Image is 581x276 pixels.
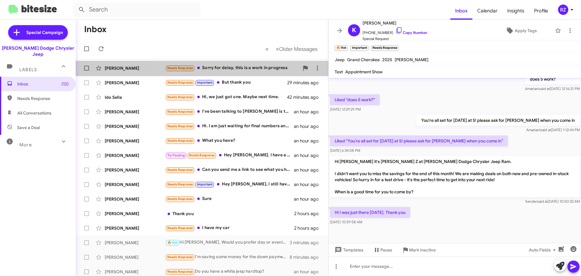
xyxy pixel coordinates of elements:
[105,109,165,115] div: [PERSON_NAME]
[167,168,193,172] span: Needs Response
[189,153,215,157] span: Needs Response
[165,254,290,261] div: I'm saving some money for the down payment
[333,244,363,255] span: Templates
[287,80,323,86] div: 29 minutes ago
[197,81,213,85] span: Important
[382,57,392,62] span: 2025
[165,239,290,246] div: Hi [PERSON_NAME], Would you prefer day or evening? [PERSON_NAME]
[84,25,107,34] h1: Inbox
[165,79,287,86] div: But thank you
[490,25,552,36] button: Apply Tags
[553,5,574,15] button: RZ
[352,25,356,35] span: K
[165,94,287,101] div: Hi, we just got one. Maybe next time.
[167,66,193,70] span: Needs Response
[330,107,361,111] span: [DATE] 12:29:29 PM
[529,2,553,20] span: Profile
[26,29,63,35] span: Special Campaign
[294,167,323,173] div: an hour ago
[167,124,193,128] span: Needs Response
[105,138,165,144] div: [PERSON_NAME]
[105,225,165,231] div: [PERSON_NAME]
[105,94,165,100] div: Ido Sella
[397,244,441,255] button: Mark Inactive
[265,45,269,53] span: «
[525,86,580,91] span: Amariani [DATE] 12:16:21 PM
[558,5,568,15] div: RZ
[61,81,69,87] span: (12)
[335,45,348,51] small: 🔥 Hot
[167,270,193,274] span: Needs Response
[539,86,550,91] span: said at
[294,196,323,202] div: an hour ago
[17,95,69,101] span: Needs Response
[167,139,193,143] span: Needs Response
[368,244,397,255] button: Pause
[262,43,272,55] button: Previous
[363,27,427,36] span: [PHONE_NUMBER]
[262,43,321,55] nav: Page navigation example
[73,2,200,17] input: Search
[167,95,193,99] span: Needs Response
[165,195,294,202] div: Sure
[105,269,165,275] div: [PERSON_NAME]
[105,181,165,188] div: [PERSON_NAME]
[330,156,580,197] p: Hi [PERSON_NAME] it's [PERSON_NAME] Z at [PERSON_NAME] Dodge Chrysler Jeep Ram. I didn't want you...
[105,80,165,86] div: [PERSON_NAME]
[335,69,343,75] span: Text
[450,2,472,20] a: Inbox
[167,226,193,230] span: Needs Response
[165,123,294,130] div: Hi. I am just waiting for final numbers and then will make a purchase this week.
[294,109,323,115] div: an hour ago
[472,2,502,20] a: Calendar
[17,125,40,131] span: Save a Deal
[371,45,399,51] small: Needs Response
[105,211,165,217] div: [PERSON_NAME]
[279,46,317,52] span: Older Messages
[502,2,529,20] span: Insights
[529,244,558,255] span: Auto Fields
[330,220,362,224] span: [DATE] 10:59:58 AM
[105,167,165,173] div: [PERSON_NAME]
[165,137,294,144] div: What you have?
[165,65,299,71] div: Sorry for delay, this is a work in progress
[165,181,294,188] div: Hey [PERSON_NAME], I still have a year or so on my current lease I believe so not in a rush but I...
[330,148,360,153] span: [DATE] 6:34:08 PM
[165,224,294,231] div: I have my car
[526,128,580,132] span: Amariani [DATE] 1:12:44 PM
[350,45,368,51] small: Important
[165,108,294,115] div: I've been talking to [PERSON_NAME] is this the same place
[165,152,294,159] div: Hey [PERSON_NAME]. I have a 2022 Rubicon lease which runs out in December. I want to lease a [PER...
[17,81,69,87] span: Inbox
[167,110,193,114] span: Needs Response
[167,255,193,259] span: Needs Response
[294,211,323,217] div: 2 hours ago
[363,19,427,27] span: [PERSON_NAME]
[330,94,380,105] p: Liked “does 5 work?”
[197,182,213,186] span: Important
[416,115,580,126] p: You're all set for [DATE] at 5! please ask for [PERSON_NAME] when you come in
[105,65,165,71] div: [PERSON_NAME]
[294,123,323,129] div: an hour ago
[167,153,185,157] span: Try Pausing
[347,57,380,62] span: Grand Cherokee
[167,241,178,244] span: 🔥 Hot
[515,25,537,36] span: Apply Tags
[165,211,294,217] div: Thank you
[395,57,428,62] span: [PERSON_NAME]
[330,207,410,218] p: Hi I was just there [DATE]. Thank you
[272,43,321,55] button: Next
[330,135,508,146] p: Liked “You're all set for [DATE] at 5! please ask for [PERSON_NAME] when you come in”
[287,94,323,100] div: 42 minutes ago
[524,244,563,255] button: Auto Fields
[105,196,165,202] div: [PERSON_NAME]
[294,138,323,144] div: an hour ago
[294,269,323,275] div: an hour ago
[290,240,323,246] div: 3 minutes ago
[290,254,323,260] div: 8 minutes ago
[540,128,551,132] span: said at
[396,30,427,35] a: Copy Number
[105,123,165,129] div: [PERSON_NAME]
